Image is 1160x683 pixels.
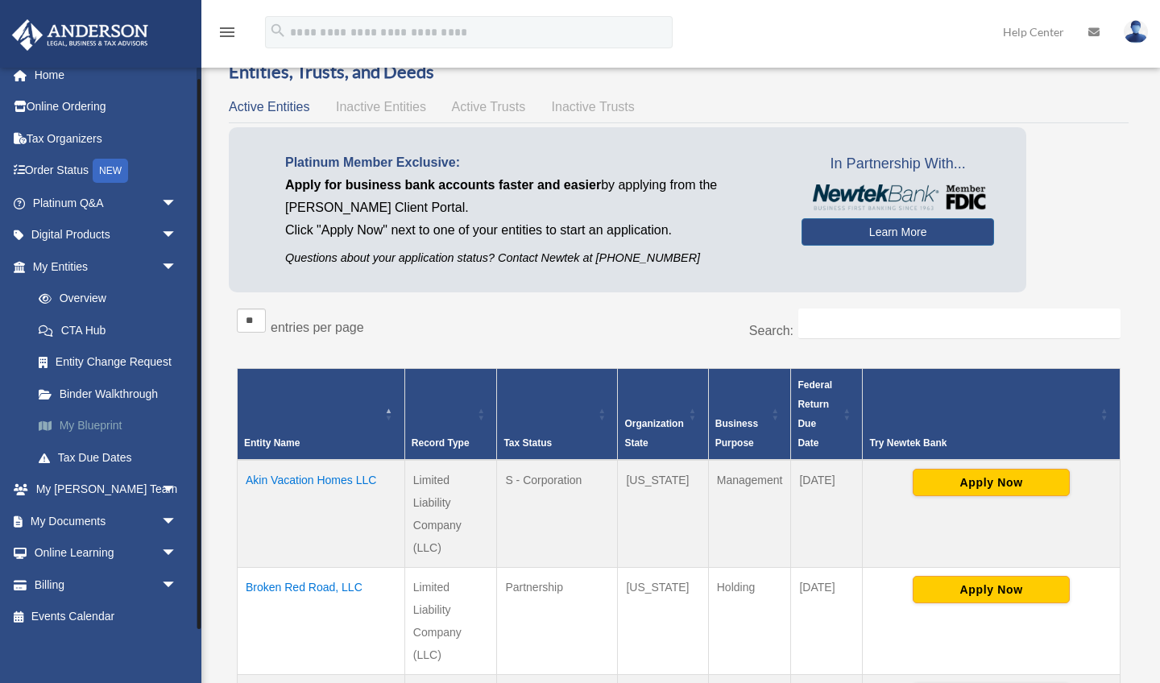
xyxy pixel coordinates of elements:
span: Active Entities [229,100,309,114]
span: Business Purpose [715,418,758,449]
label: entries per page [271,321,364,334]
button: Apply Now [913,469,1070,496]
span: Organization State [624,418,683,449]
span: Entity Name [244,437,300,449]
th: Federal Return Due Date: Activate to sort [791,368,863,460]
p: Platinum Member Exclusive: [285,151,777,174]
a: Tax Organizers [11,122,201,155]
a: My Entitiesarrow_drop_down [11,250,201,283]
span: arrow_drop_down [161,250,193,284]
a: Tax Due Dates [23,441,201,474]
a: My [PERSON_NAME] Teamarrow_drop_down [11,474,201,506]
a: Events Calendar [11,601,201,633]
td: Broken Red Road, LLC [238,567,405,674]
i: search [269,22,287,39]
img: User Pic [1124,20,1148,43]
td: Akin Vacation Homes LLC [238,460,405,568]
span: arrow_drop_down [161,537,193,570]
img: NewtekBankLogoSM.png [810,184,986,210]
a: Learn More [802,218,994,246]
a: Overview [23,283,193,315]
div: Try Newtek Bank [869,433,1096,453]
th: Entity Name: Activate to invert sorting [238,368,405,460]
span: Federal Return Due Date [797,379,832,449]
a: Billingarrow_drop_down [11,569,201,601]
a: Digital Productsarrow_drop_down [11,219,201,251]
td: S - Corporation [497,460,618,568]
td: [DATE] [791,567,863,674]
img: Anderson Advisors Platinum Portal [7,19,153,51]
th: Try Newtek Bank : Activate to sort [863,368,1121,460]
td: Limited Liability Company (LLC) [404,567,497,674]
span: arrow_drop_down [161,219,193,252]
i: menu [217,23,237,42]
h3: Entities, Trusts, and Deeds [229,60,1129,85]
th: Record Type: Activate to sort [404,368,497,460]
p: Questions about your application status? Contact Newtek at [PHONE_NUMBER] [285,248,777,268]
span: arrow_drop_down [161,505,193,538]
a: CTA Hub [23,314,201,346]
td: [US_STATE] [618,460,708,568]
td: [US_STATE] [618,567,708,674]
span: Apply for business bank accounts faster and easier [285,178,601,192]
a: Order StatusNEW [11,155,201,188]
a: Online Learningarrow_drop_down [11,537,201,569]
span: Inactive Entities [336,100,426,114]
th: Organization State: Activate to sort [618,368,708,460]
p: Click "Apply Now" next to one of your entities to start an application. [285,219,777,242]
td: Management [708,460,791,568]
a: Online Ordering [11,91,201,123]
a: Home [11,59,201,91]
span: Tax Status [503,437,552,449]
a: My Documentsarrow_drop_down [11,505,201,537]
span: arrow_drop_down [161,569,193,602]
button: Apply Now [913,576,1070,603]
span: arrow_drop_down [161,474,193,507]
span: Active Trusts [452,100,526,114]
span: Inactive Trusts [552,100,635,114]
a: Platinum Q&Aarrow_drop_down [11,187,201,219]
a: menu [217,28,237,42]
td: [DATE] [791,460,863,568]
label: Search: [749,324,793,337]
a: Entity Change Request [23,346,201,379]
th: Tax Status: Activate to sort [497,368,618,460]
p: by applying from the [PERSON_NAME] Client Portal. [285,174,777,219]
a: Binder Walkthrough [23,378,201,410]
th: Business Purpose: Activate to sort [708,368,791,460]
td: Holding [708,567,791,674]
a: My Blueprint [23,410,201,442]
span: arrow_drop_down [161,187,193,220]
td: Partnership [497,567,618,674]
div: NEW [93,159,128,183]
span: In Partnership With... [802,151,994,177]
span: Record Type [412,437,470,449]
td: Limited Liability Company (LLC) [404,460,497,568]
